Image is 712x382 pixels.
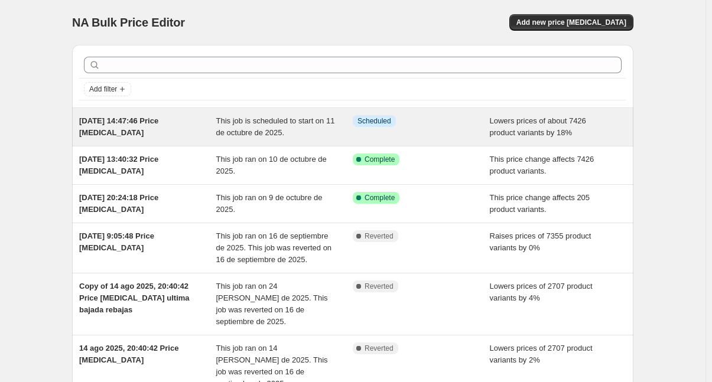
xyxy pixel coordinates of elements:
span: [DATE] 9:05:48 Price [MEDICAL_DATA] [79,231,154,252]
span: Lowers prices of 2707 product variants by 2% [490,344,593,364]
span: Reverted [365,231,394,241]
span: Complete [365,193,395,203]
span: [DATE] 20:24:18 Price [MEDICAL_DATA] [79,193,158,214]
span: [DATE] 13:40:32 Price [MEDICAL_DATA] [79,155,158,175]
span: Add filter [89,84,117,94]
span: Copy of 14 ago 2025, 20:40:42 Price [MEDICAL_DATA] ultima bajada rebajas [79,282,190,314]
span: Complete [365,155,395,164]
span: Reverted [365,282,394,291]
span: Raises prices of 7355 product variants by 0% [490,231,591,252]
span: This job is scheduled to start on 11 de octubre de 2025. [216,116,335,137]
span: This job ran on 10 de octubre de 2025. [216,155,327,175]
span: Add new price [MEDICAL_DATA] [516,18,626,27]
span: Scheduled [357,116,391,126]
span: This price change affects 7426 product variants. [490,155,594,175]
span: Lowers prices of about 7426 product variants by 18% [490,116,586,137]
span: 14 ago 2025, 20:40:42 Price [MEDICAL_DATA] [79,344,178,364]
span: This job ran on 9 de octubre de 2025. [216,193,323,214]
button: Add filter [84,82,131,96]
span: NA Bulk Price Editor [72,16,185,29]
span: Lowers prices of 2707 product variants by 4% [490,282,593,302]
button: Add new price [MEDICAL_DATA] [509,14,633,31]
span: This job ran on 16 de septiembre de 2025. This job was reverted on 16 de septiembre de 2025. [216,231,332,264]
span: [DATE] 14:47:46 Price [MEDICAL_DATA] [79,116,158,137]
span: Reverted [365,344,394,353]
span: This price change affects 205 product variants. [490,193,590,214]
span: This job ran on 24 [PERSON_NAME] de 2025. This job was reverted on 16 de septiembre de 2025. [216,282,328,326]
